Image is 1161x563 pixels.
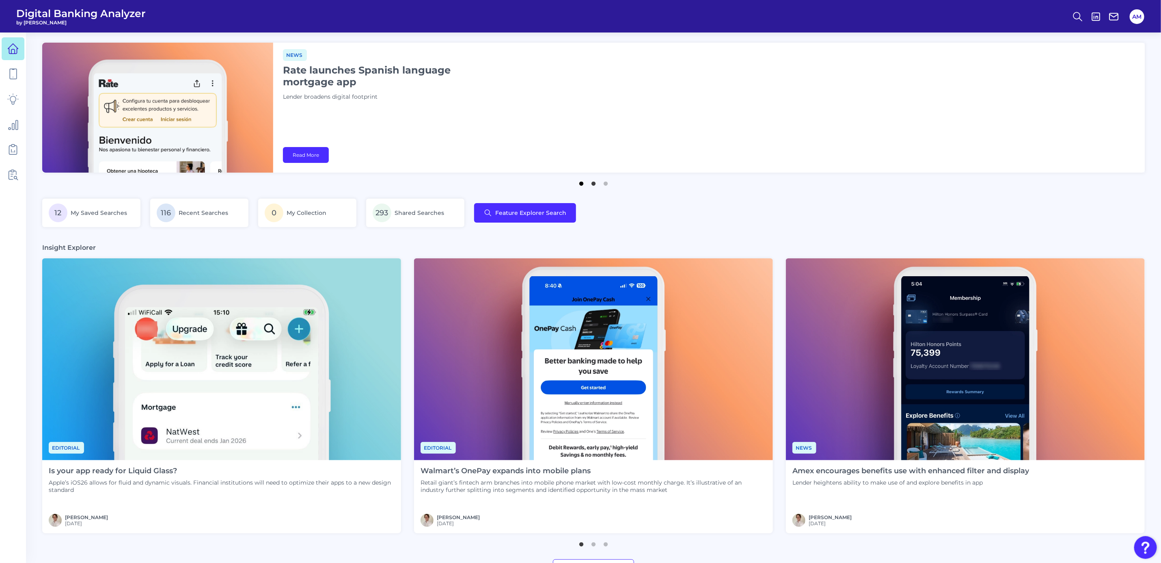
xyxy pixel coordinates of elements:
span: 12 [49,204,67,222]
img: News - Phone (4).png [786,258,1145,460]
p: Apple’s iOS26 allows for fluid and dynamic visuals. Financial institutions will need to optimize ... [49,479,395,494]
span: News [792,442,816,454]
a: 116Recent Searches [150,199,248,227]
a: News [283,51,307,58]
span: 293 [373,204,391,222]
span: Editorial [421,442,456,454]
button: 3 [602,538,610,546]
h1: Rate launches Spanish language mortgage app [283,64,486,88]
span: [DATE] [437,520,480,526]
a: Read More [283,147,329,163]
a: [PERSON_NAME] [437,514,480,520]
span: Recent Searches [179,209,228,217]
h4: Walmart’s OnePay expands into mobile plans [421,467,766,476]
a: 293Shared Searches [366,199,464,227]
span: Editorial [49,442,84,454]
button: 2 [589,538,598,546]
span: Digital Banking Analyzer [16,7,146,19]
img: MIchael McCaw [792,514,805,527]
a: 0My Collection [258,199,356,227]
button: Open Resource Center [1134,536,1157,559]
img: Editorial - Phone Zoom In.png [42,258,401,460]
h4: Amex encourages benefits use with enhanced filter and display [792,467,1029,476]
img: bannerImg [42,43,273,173]
button: 3 [602,178,610,186]
button: Feature Explorer Search [474,203,576,223]
a: [PERSON_NAME] [65,514,108,520]
span: [DATE] [65,520,108,526]
img: MIchael McCaw [49,514,62,527]
h4: Is your app ready for Liquid Glass? [49,467,395,476]
span: by [PERSON_NAME] [16,19,146,26]
img: MIchael McCaw [421,514,434,527]
p: Lender broadens digital footprint [283,93,486,102]
span: Feature Explorer Search [495,210,566,216]
span: Shared Searches [395,209,444,217]
span: News [283,49,307,61]
p: Lender heightens ability to make use of and explore benefits in app [792,479,1029,486]
a: [PERSON_NAME] [809,514,852,520]
a: News [792,444,816,451]
span: 116 [157,204,175,222]
span: [DATE] [809,520,852,526]
span: My Saved Searches [71,209,127,217]
span: 0 [265,204,283,222]
a: 12My Saved Searches [42,199,140,227]
img: News - Phone (3).png [414,258,773,460]
button: 2 [589,178,598,186]
span: My Collection [287,209,326,217]
button: 1 [577,538,585,546]
h3: Insight Explorer [42,243,96,252]
button: AM [1130,9,1144,24]
button: 1 [577,178,585,186]
a: Editorial [49,444,84,451]
a: Editorial [421,444,456,451]
p: Retail giant’s fintech arm branches into mobile phone market with low-cost monthly charge. It’s i... [421,479,766,494]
